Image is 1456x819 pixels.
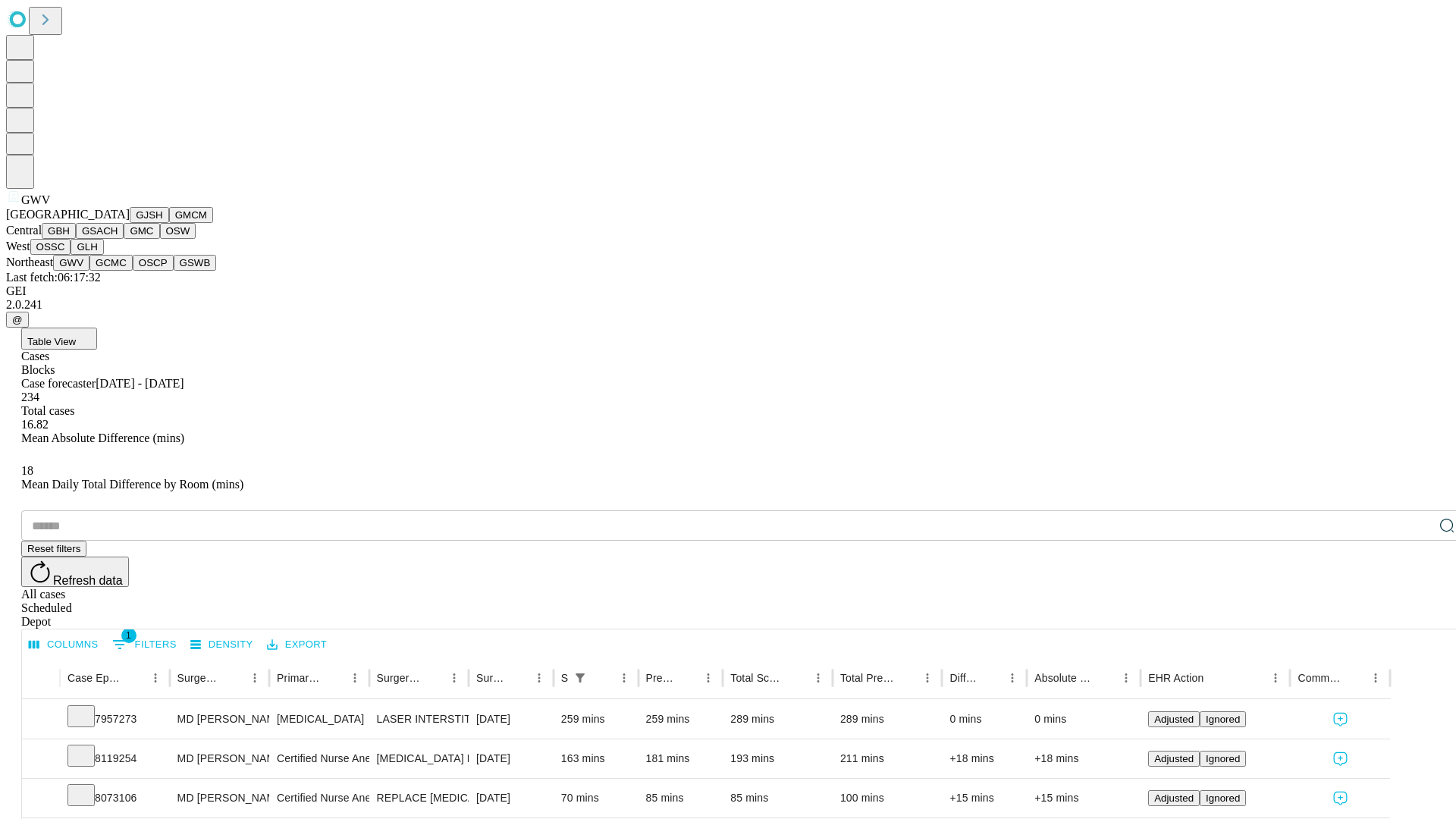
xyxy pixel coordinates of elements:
button: Menu [1002,667,1023,689]
span: [DATE] - [DATE] [96,377,184,390]
div: 70 mins [561,779,631,817]
span: Adjusted [1154,714,1194,725]
div: 85 mins [730,779,825,817]
div: 193 mins [730,739,825,778]
button: Adjusted [1148,751,1200,767]
button: Sort [1205,667,1226,689]
button: Sort [896,667,917,689]
button: Sort [422,667,444,689]
button: Menu [808,667,829,689]
button: Refresh data [21,557,129,587]
div: +15 mins [949,779,1019,817]
div: Comments [1298,672,1341,684]
button: Show filters [108,632,180,657]
div: [MEDICAL_DATA] EXCISION HERNIATED INTERVERTEBRAL DISK [MEDICAL_DATA] [377,739,461,778]
span: Case forecaster [21,377,96,390]
button: Menu [145,667,166,689]
div: [MEDICAL_DATA] [277,700,361,739]
button: Export [263,633,331,657]
button: Sort [124,667,145,689]
div: Surgery Date [476,672,506,684]
span: 234 [21,391,39,403]
button: Ignored [1200,751,1246,767]
div: 0 mins [1034,700,1133,739]
span: Refresh data [53,574,123,587]
span: Central [6,224,42,237]
div: [DATE] [476,779,546,817]
button: Reset filters [21,541,86,557]
button: Menu [1365,667,1386,689]
span: Total cases [21,404,74,417]
span: [GEOGRAPHIC_DATA] [6,208,130,221]
span: Reset filters [27,543,80,554]
div: Primary Service [277,672,321,684]
button: GCMC [89,255,133,271]
span: Mean Absolute Difference (mins) [21,431,184,444]
div: 1 active filter [570,667,591,689]
div: LASER INTERSTITIAL THERMAL THERAPY (LITT) OF LESION, INTRACRANIAL, INCLUDING [PERSON_NAME] HOLE(S... [377,700,461,739]
button: Sort [1344,667,1365,689]
button: Menu [344,667,366,689]
div: +18 mins [949,739,1019,778]
div: GEI [6,284,1450,298]
span: West [6,240,30,253]
button: Sort [786,667,808,689]
button: Sort [1094,667,1116,689]
span: Northeast [6,256,53,268]
span: Adjusted [1154,753,1194,764]
button: Sort [981,667,1002,689]
button: GWV [53,255,89,271]
button: Expand [30,786,52,812]
button: GJSH [130,207,169,223]
span: Table View [27,336,76,347]
div: Total Scheduled Duration [730,672,785,684]
div: 289 mins [840,700,935,739]
div: EHR Action [1148,672,1203,684]
button: Menu [917,667,938,689]
div: Scheduled In Room Duration [561,672,568,684]
div: 100 mins [840,779,935,817]
button: OSW [160,223,196,239]
div: Surgeon Name [177,672,221,684]
div: 8119254 [67,739,162,778]
button: Menu [613,667,635,689]
div: MD [PERSON_NAME] [177,739,262,778]
div: +18 mins [1034,739,1133,778]
div: 211 mins [840,739,935,778]
button: Expand [30,746,52,773]
div: 181 mins [646,739,716,778]
span: GWV [21,193,50,206]
div: 7957273 [67,700,162,739]
div: REPLACE [MEDICAL_DATA], PERCUTANEOUS FEMORAL [377,779,461,817]
span: Last fetch: 06:17:32 [6,271,101,284]
button: Expand [30,707,52,733]
span: Ignored [1206,792,1240,804]
div: Predicted In Room Duration [646,672,676,684]
button: Menu [244,667,265,689]
div: MD [PERSON_NAME] [177,779,262,817]
button: Menu [529,667,550,689]
button: Adjusted [1148,711,1200,727]
div: [DATE] [476,739,546,778]
button: Sort [507,667,529,689]
button: Ignored [1200,711,1246,727]
div: 8073106 [67,779,162,817]
button: Adjusted [1148,790,1200,806]
div: Difference [949,672,979,684]
button: Menu [698,667,719,689]
div: 163 mins [561,739,631,778]
div: 289 mins [730,700,825,739]
button: Sort [592,667,613,689]
div: 85 mins [646,779,716,817]
button: GBH [42,223,76,239]
span: @ [12,314,23,325]
button: Menu [444,667,465,689]
button: OSCP [133,255,174,271]
div: [DATE] [476,700,546,739]
div: Surgery Name [377,672,421,684]
span: 16.82 [21,418,49,431]
div: Certified Nurse Anesthetist [277,739,361,778]
button: Sort [676,667,698,689]
div: Total Predicted Duration [840,672,895,684]
button: GLH [71,239,103,255]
